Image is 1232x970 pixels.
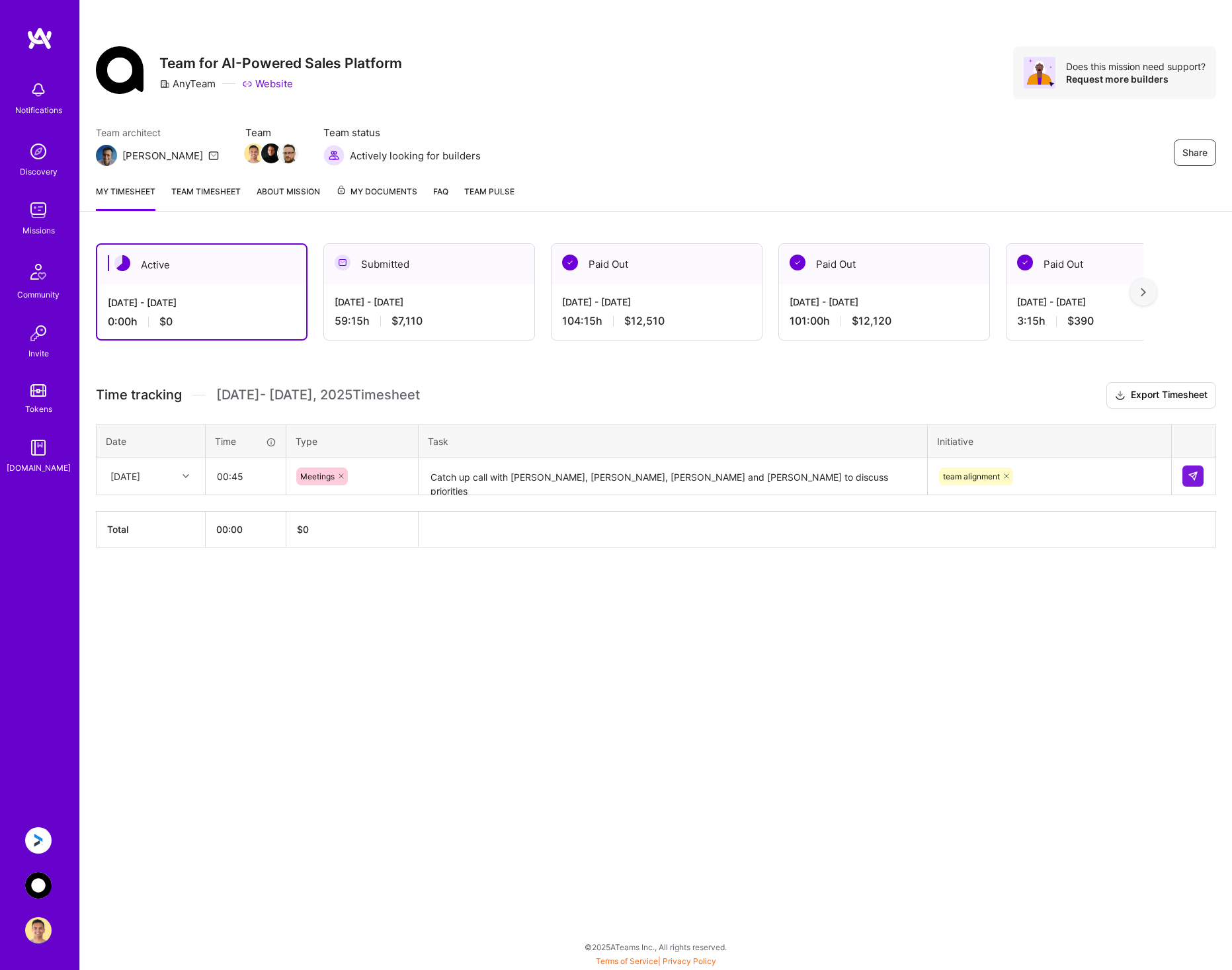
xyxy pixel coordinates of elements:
[323,145,345,166] img: Actively looking for builders
[286,424,419,458] th: Type
[323,126,481,140] span: Team status
[22,256,54,288] img: Community
[26,26,53,50] img: logo
[22,872,55,899] a: AnyTeam: Team for AI-Powered Sales Platform
[663,956,716,966] a: Privacy Policy
[22,917,55,944] a: User Avatar
[280,142,297,165] a: Team Member Avatar
[96,126,219,140] span: Team architect
[1067,314,1094,328] span: $390
[852,314,891,328] span: $12,120
[1006,244,1217,284] div: Paid Out
[97,245,306,285] div: Active
[779,244,989,284] div: Paid Out
[22,223,55,237] div: Missions
[206,511,286,547] th: 00:00
[79,930,1232,963] div: © 2025 ATeams Inc., All rights reserved.
[25,872,52,899] img: AnyTeam: Team for AI-Powered Sales Platform
[114,255,130,271] img: Active
[1106,382,1216,409] button: Export Timesheet
[25,197,52,223] img: teamwork
[96,184,155,211] a: My timesheet
[110,469,140,483] div: [DATE]
[97,424,206,458] th: Date
[552,244,762,284] div: Paid Out
[97,511,206,547] th: Total
[25,827,52,854] img: Anguleris: BIMsmart AI MVP
[596,956,716,966] span: |
[159,77,216,91] div: AnyTeam
[937,434,1162,448] div: Initiative
[278,143,298,163] img: Team Member Avatar
[1174,140,1216,166] button: Share
[25,402,52,416] div: Tokens
[336,184,417,211] a: My Documents
[257,184,320,211] a: About Mission
[22,827,55,854] a: Anguleris: BIMsmart AI MVP
[1066,73,1206,85] div: Request more builders
[183,473,189,479] i: icon Chevron
[1066,60,1206,73] div: Does this mission need support?
[1017,314,1206,328] div: 3:15 h
[25,138,52,165] img: discovery
[159,79,170,89] i: icon CompanyGray
[324,244,534,284] div: Submitted
[28,346,49,360] div: Invite
[25,917,52,944] img: User Avatar
[943,471,1000,481] span: team alignment
[297,524,309,535] span: $ 0
[245,142,263,165] a: Team Member Avatar
[25,434,52,461] img: guide book
[245,126,297,140] span: Team
[17,288,60,302] div: Community
[208,150,219,161] i: icon Mail
[159,55,402,71] h3: Team for AI-Powered Sales Platform
[1024,57,1055,89] img: Avatar
[96,145,117,166] img: Team Architect
[1017,295,1206,309] div: [DATE] - [DATE]
[562,295,751,309] div: [DATE] - [DATE]
[300,471,335,481] span: Meetings
[15,103,62,117] div: Notifications
[159,315,173,329] span: $0
[108,296,296,309] div: [DATE] - [DATE]
[420,460,926,495] textarea: Catch up call with [PERSON_NAME], [PERSON_NAME], [PERSON_NAME] and [PERSON_NAME] to discuss prior...
[596,956,658,966] a: Terms of Service
[244,143,264,163] img: Team Member Avatar
[335,295,524,309] div: [DATE] - [DATE]
[790,255,805,270] img: Paid Out
[1188,471,1198,481] img: Submit
[122,149,203,163] div: [PERSON_NAME]
[335,314,524,328] div: 59:15 h
[242,77,293,91] a: Website
[25,320,52,346] img: Invite
[215,434,276,448] div: Time
[464,186,514,196] span: Team Pulse
[263,142,280,165] a: Team Member Avatar
[562,255,578,270] img: Paid Out
[336,184,417,199] span: My Documents
[1115,389,1126,403] i: icon Download
[335,255,350,270] img: Submitted
[464,184,514,211] a: Team Pulse
[624,314,665,328] span: $12,510
[1141,288,1146,297] img: right
[350,149,481,163] span: Actively looking for builders
[25,77,52,103] img: bell
[1182,465,1205,487] div: null
[30,384,46,397] img: tokens
[206,459,285,494] input: HH:MM
[790,295,979,309] div: [DATE] - [DATE]
[1182,146,1208,159] span: Share
[391,314,423,328] span: $7,110
[790,314,979,328] div: 101:00 h
[96,387,182,403] span: Time tracking
[562,314,751,328] div: 104:15 h
[216,387,420,403] span: [DATE] - [DATE] , 2025 Timesheet
[261,143,281,163] img: Team Member Avatar
[419,424,928,458] th: Task
[96,46,144,94] img: Company Logo
[171,184,241,211] a: Team timesheet
[7,461,71,475] div: [DOMAIN_NAME]
[433,184,448,211] a: FAQ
